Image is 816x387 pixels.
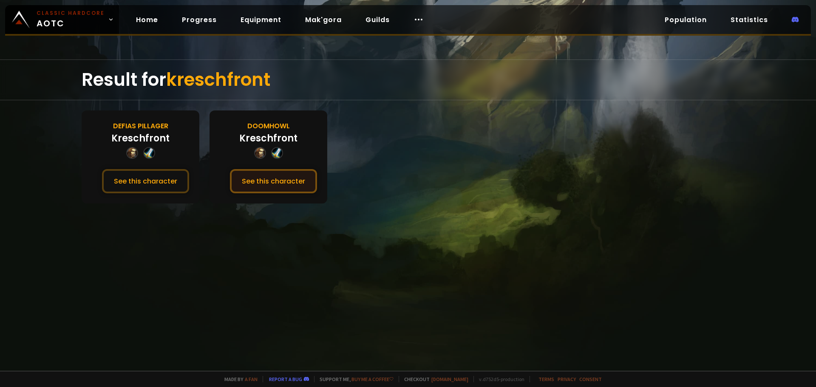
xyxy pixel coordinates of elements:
[234,11,288,28] a: Equipment
[113,121,168,131] div: Defias Pillager
[359,11,397,28] a: Guilds
[399,376,468,382] span: Checkout
[247,121,290,131] div: Doomhowl
[37,9,105,30] span: AOTC
[219,376,258,382] span: Made by
[245,376,258,382] a: a fan
[129,11,165,28] a: Home
[5,5,119,34] a: Classic HardcoreAOTC
[82,60,734,100] div: Result for
[351,376,394,382] a: Buy me a coffee
[175,11,224,28] a: Progress
[102,169,189,193] button: See this character
[239,131,297,145] div: Kreschfront
[579,376,602,382] a: Consent
[473,376,524,382] span: v. d752d5 - production
[558,376,576,382] a: Privacy
[314,376,394,382] span: Support me,
[230,169,317,193] button: See this character
[724,11,775,28] a: Statistics
[658,11,714,28] a: Population
[431,376,468,382] a: [DOMAIN_NAME]
[298,11,348,28] a: Mak'gora
[269,376,302,382] a: Report a bug
[538,376,554,382] a: Terms
[111,131,170,145] div: Kreschfront
[166,67,270,92] span: kreschfront
[37,9,105,17] small: Classic Hardcore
